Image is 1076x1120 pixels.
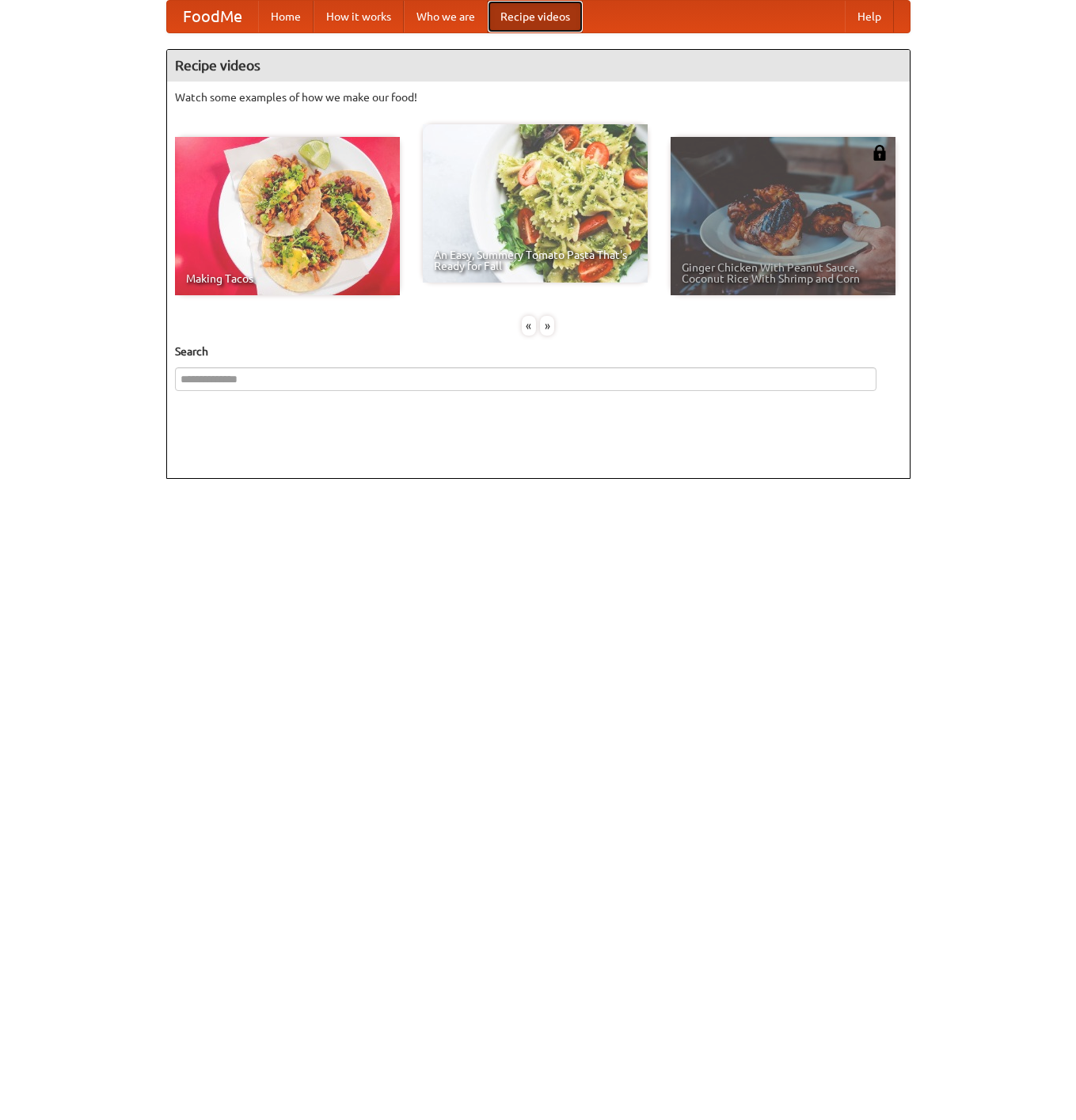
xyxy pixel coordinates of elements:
a: An Easy, Summery Tomato Pasta That's Ready for Fall [423,124,648,283]
h4: Recipe videos [167,50,910,82]
a: Home [258,1,314,32]
span: Making Tacos [186,273,389,284]
div: » [540,316,554,336]
a: Recipe videos [488,1,583,32]
a: Making Tacos [175,137,400,295]
a: Help [845,1,894,32]
a: FoodMe [167,1,258,32]
a: How it works [314,1,404,32]
div: « [522,316,536,336]
p: Watch some examples of how we make our food! [175,89,902,105]
span: An Easy, Summery Tomato Pasta That's Ready for Fall [434,249,637,271]
h5: Search [175,344,902,359]
a: Who we are [404,1,488,32]
img: 483408.png [872,145,888,161]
